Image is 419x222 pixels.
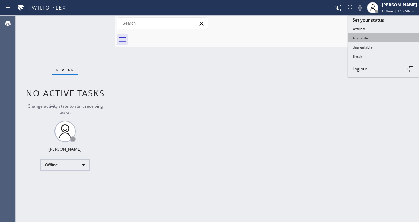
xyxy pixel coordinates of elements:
span: Change activity state to start receiving tasks. [28,103,103,115]
div: [PERSON_NAME] [48,146,82,152]
span: Offline | 14h 58min [382,8,415,13]
span: Status [56,67,74,72]
div: [PERSON_NAME] [382,2,417,8]
button: Mute [355,3,365,13]
input: Search [117,18,208,29]
div: Offline [40,159,90,171]
span: No active tasks [26,87,105,99]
